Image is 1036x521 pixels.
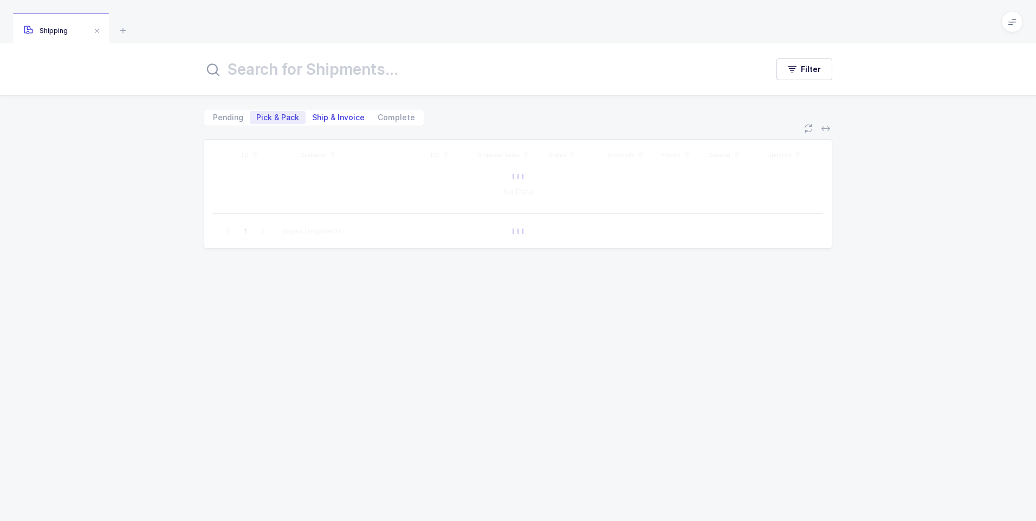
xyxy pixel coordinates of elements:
[213,114,243,121] span: Pending
[204,56,755,82] input: Search for Shipments...
[312,114,365,121] span: Ship & Invoice
[776,58,832,80] button: Filter
[378,114,415,121] span: Complete
[256,114,299,121] span: Pick & Pack
[801,64,821,75] span: Filter
[24,27,68,35] span: Shipping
